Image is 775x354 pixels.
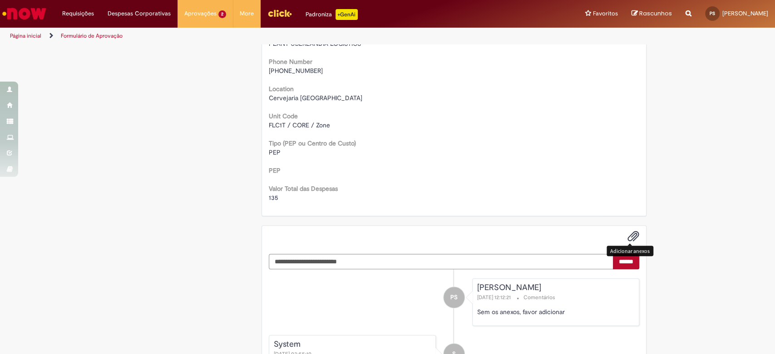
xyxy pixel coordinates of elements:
span: Favoritos [593,9,618,18]
button: Adicionar anexos [627,230,639,242]
span: Despesas Corporativas [108,9,171,18]
p: Sem os anexos, favor adicionar [477,307,632,316]
span: [PHONE_NUMBER] [269,67,323,75]
div: Pamella Renata Sackser [444,287,464,308]
img: ServiceNow [1,5,48,23]
span: More [240,9,254,18]
b: Location [269,85,294,93]
small: Comentários [523,294,555,301]
p: +GenAi [336,9,358,20]
span: PS [710,10,715,16]
img: click_logo_yellow_360x200.png [267,6,292,20]
a: Página inicial [10,32,41,39]
ul: Trilhas de página [7,28,510,44]
b: Unit Code [269,112,298,120]
span: Cervejaria [GEOGRAPHIC_DATA] [269,94,362,102]
span: Aprovações [184,9,217,18]
b: Phone Number [269,58,312,66]
div: [PERSON_NAME] [477,283,632,292]
span: [DATE] 12:12:21 [477,294,513,301]
div: Padroniza [306,9,358,20]
span: 2 [218,10,226,18]
span: PEP [269,148,281,156]
span: FLC1T / CORE / Zone [269,121,330,129]
span: Rascunhos [639,9,672,18]
textarea: Digite sua mensagem aqui... [269,254,613,269]
span: PS [450,286,458,308]
div: Adicionar anexos [607,246,653,256]
a: Rascunhos [632,10,672,18]
span: Requisições [62,9,94,18]
b: Tipo (PEP ou Centro de Custo) [269,139,356,147]
b: Valor Total das Despesas [269,184,338,193]
a: Formulário de Aprovação [61,32,123,39]
b: PEP [269,166,281,175]
span: [PERSON_NAME] [722,10,768,17]
div: System [274,340,431,349]
span: 135 [269,194,278,202]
